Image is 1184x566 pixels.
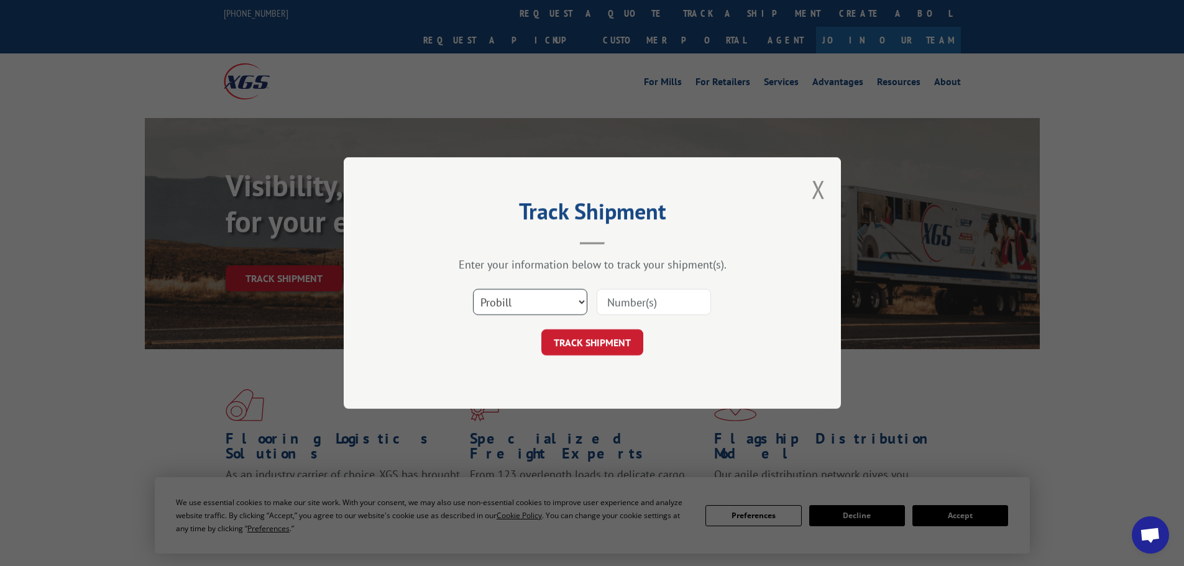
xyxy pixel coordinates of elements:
[406,203,779,226] h2: Track Shipment
[597,289,711,315] input: Number(s)
[541,329,643,355] button: TRACK SHIPMENT
[406,257,779,272] div: Enter your information below to track your shipment(s).
[1132,516,1169,554] div: Open chat
[812,173,825,206] button: Close modal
